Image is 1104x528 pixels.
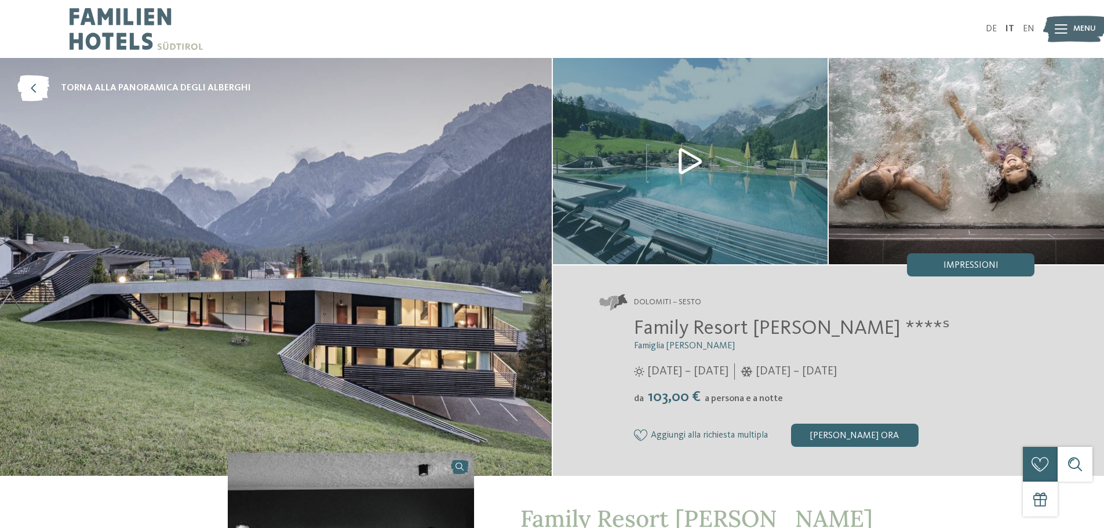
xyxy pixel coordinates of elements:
span: a persona e a notte [705,394,783,403]
span: [DATE] – [DATE] [647,363,728,380]
a: DE [986,24,997,34]
span: Aggiungi alla richiesta multipla [651,431,768,441]
img: Il nostro family hotel a Sesto, il vostro rifugio sulle Dolomiti. [829,58,1104,264]
span: Menu [1073,23,1096,35]
span: 103,00 € [645,389,704,405]
a: IT [1005,24,1014,34]
a: EN [1023,24,1034,34]
img: Il nostro family hotel a Sesto, il vostro rifugio sulle Dolomiti. [553,58,828,264]
i: Orari d'apertura inverno [741,366,753,377]
span: da [634,394,644,403]
div: [PERSON_NAME] ora [791,424,919,447]
i: Orari d'apertura estate [634,366,644,377]
span: Impressioni [943,261,999,270]
span: Famiglia [PERSON_NAME] [634,341,735,351]
a: torna alla panoramica degli alberghi [17,75,251,101]
span: torna alla panoramica degli alberghi [61,82,251,94]
span: Dolomiti – Sesto [634,297,701,308]
span: [DATE] – [DATE] [756,363,837,380]
span: Family Resort [PERSON_NAME] ****ˢ [634,318,950,338]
